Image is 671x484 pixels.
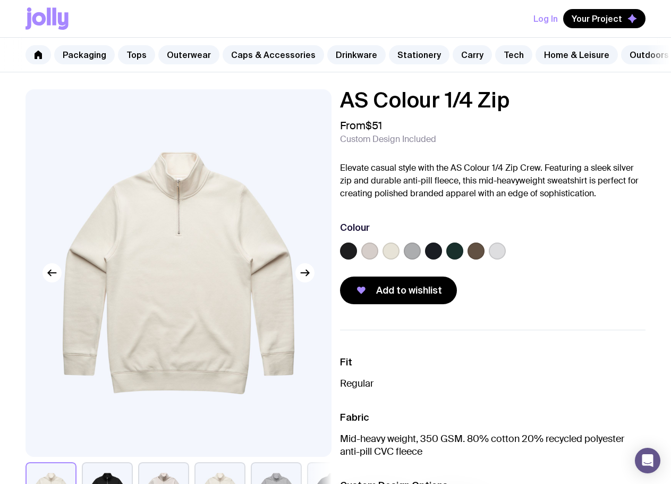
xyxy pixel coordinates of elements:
[453,45,492,64] a: Carry
[340,356,646,369] h3: Fit
[340,411,646,424] h3: Fabric
[366,119,382,132] span: $51
[118,45,155,64] a: Tops
[340,134,436,145] span: Custom Design Included
[376,284,442,297] span: Add to wishlist
[572,13,622,24] span: Your Project
[340,162,646,200] p: Elevate casual style with the AS Colour 1/4 Zip Crew. Featuring a sleek silver zip and durable an...
[536,45,618,64] a: Home & Leisure
[340,432,646,458] p: Mid-heavy weight, 350 GSM. 80% cotton 20% recycled polyester anti-pill CVC fleece
[635,448,660,473] div: Open Intercom Messenger
[327,45,386,64] a: Drinkware
[563,9,645,28] button: Your Project
[340,277,457,304] button: Add to wishlist
[495,45,532,64] a: Tech
[223,45,324,64] a: Caps & Accessories
[533,9,558,28] button: Log In
[340,377,646,390] p: Regular
[54,45,115,64] a: Packaging
[340,89,646,111] h1: AS Colour 1/4 Zip
[340,221,370,234] h3: Colour
[158,45,219,64] a: Outerwear
[389,45,449,64] a: Stationery
[340,119,382,132] span: From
